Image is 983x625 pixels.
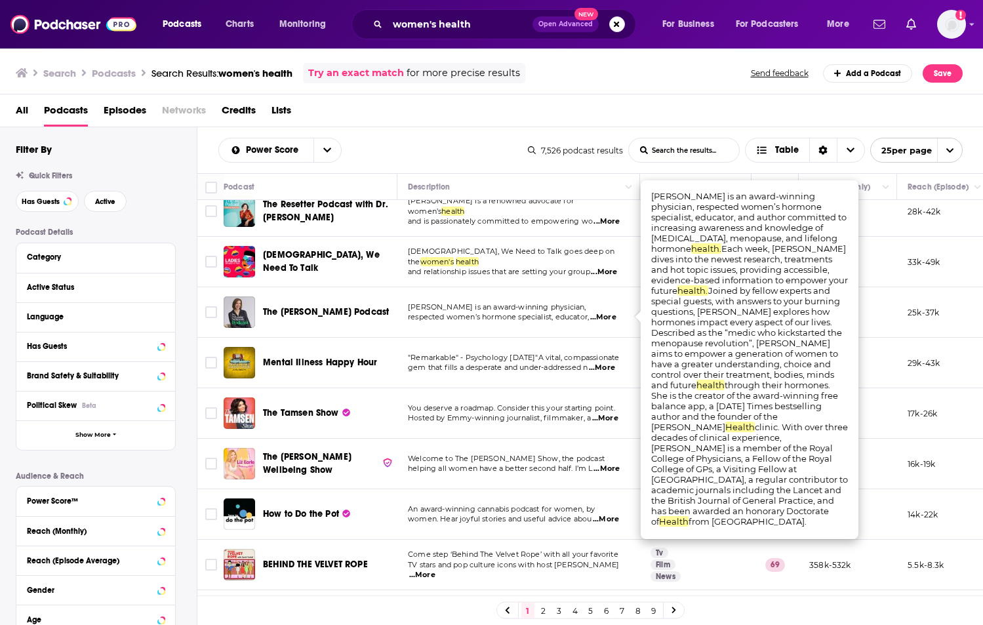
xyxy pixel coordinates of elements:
span: For Podcasters [736,15,799,33]
span: TV stars and pop culture icons with host [PERSON_NAME] [408,560,619,569]
a: Show notifications dropdown [901,13,921,35]
span: [DEMOGRAPHIC_DATA], We Need to Talk goes deep on the [408,247,614,266]
a: Add a Podcast [823,64,913,83]
span: Power Score [246,146,303,155]
a: 6 [600,603,613,618]
p: 14k-22k [908,509,938,520]
a: Podcasts [44,100,88,127]
img: verified Badge [382,457,393,468]
span: [PERSON_NAME] is an award-winning physician, respected women’s hormone specialist, educator, and ... [651,191,847,254]
a: Episodes [104,100,146,127]
span: New [574,8,598,20]
p: 25k-37k [908,307,939,318]
img: The Dr Louise Newson Podcast [224,296,255,328]
div: Podcast [224,179,254,195]
button: Brand Safety & Suitability [27,367,165,384]
img: The Resetter Podcast with Dr. Mindy [224,195,255,227]
div: Categories [651,179,691,195]
a: Credits [222,100,256,127]
span: Toggle select row [205,508,217,520]
div: Age [27,615,153,624]
button: Column Actions [621,180,637,195]
span: Joined by fellow experts and special guests, with answers to your burning questions, [PERSON_NAME... [651,285,842,390]
img: Mental Illness Happy Hour [224,347,255,378]
h2: Filter By [16,143,52,155]
span: ...More [591,267,617,277]
a: How to Do the Pot [224,498,255,530]
div: Category [27,252,156,262]
span: ...More [590,312,616,323]
a: 9 [647,603,660,618]
h3: Search [43,67,76,79]
button: open menu [153,14,218,35]
span: How to Do the Pot [263,508,339,519]
button: open menu [727,14,818,35]
button: Save [923,64,963,83]
img: Podchaser - Follow, Share and Rate Podcasts [10,12,136,37]
h3: Podcasts [92,67,136,79]
span: health. [691,243,721,254]
div: Active Status [27,283,156,292]
a: Search Results:women's health [151,67,292,79]
button: Open AdvancedNew [532,16,599,32]
span: Quick Filters [29,171,72,180]
h2: Choose List sort [218,138,342,163]
a: Mental Illness Happy Hour [263,356,377,369]
span: Monitoring [279,15,326,33]
span: Hosted by Emmy-winning journalist, filmmaker, a [408,413,591,422]
img: The Tamsen Show [224,397,255,429]
span: Come step ‘Behind The Velvet Rope’ with all your favorite [408,550,618,559]
span: Toggle select row [205,407,217,419]
img: User Profile [937,10,966,39]
button: Active Status [27,279,165,295]
span: More [827,15,849,33]
span: Show More [75,432,111,439]
p: Podcast Details [16,228,176,237]
span: Toggle select row [205,256,217,268]
div: 7,526 podcast results [528,146,623,155]
span: Political Skew [27,401,77,410]
div: Search Results: [151,67,292,79]
button: Send feedback [747,68,812,79]
p: 5.5k-8.3k [908,559,944,571]
div: Brand Safety & Suitability [27,371,153,380]
button: Category [27,249,165,265]
a: Lists [271,100,291,127]
span: Health [725,422,755,432]
span: health. [677,285,708,296]
p: 33k-49k [908,256,940,268]
span: women. Hear joyful stories and useful advice abou [408,514,592,523]
p: 17k-26k [908,408,937,419]
span: [PERSON_NAME] is an award-winning physician, [408,302,586,312]
div: Reach (Monthly) [27,527,153,536]
span: for more precise results [407,66,520,81]
a: Tv [651,548,668,558]
span: ...More [589,363,615,373]
button: Has Guests [16,191,79,212]
a: 4 [569,603,582,618]
span: Toggle select row [205,458,217,470]
button: open menu [219,146,313,155]
a: 7 [616,603,629,618]
div: Sort Direction [809,138,837,162]
span: Each week, [PERSON_NAME] dives into the newest research, treatments and hot topic issues, providi... [651,243,848,296]
a: 8 [632,603,645,618]
span: "Remarkable" - Psychology [DATE]"A vital, compassionate [408,353,619,362]
p: 28k-42k [908,206,940,217]
div: Has Guests [27,342,153,351]
span: ...More [593,464,620,474]
img: The Liz Earle Wellbeing Show [224,448,255,479]
span: women's [420,257,454,266]
span: An award-winning cannabis podcast for women, by [408,504,595,514]
button: open menu [870,138,963,163]
a: Charts [217,14,262,35]
span: The Tamsen Show [263,407,339,418]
